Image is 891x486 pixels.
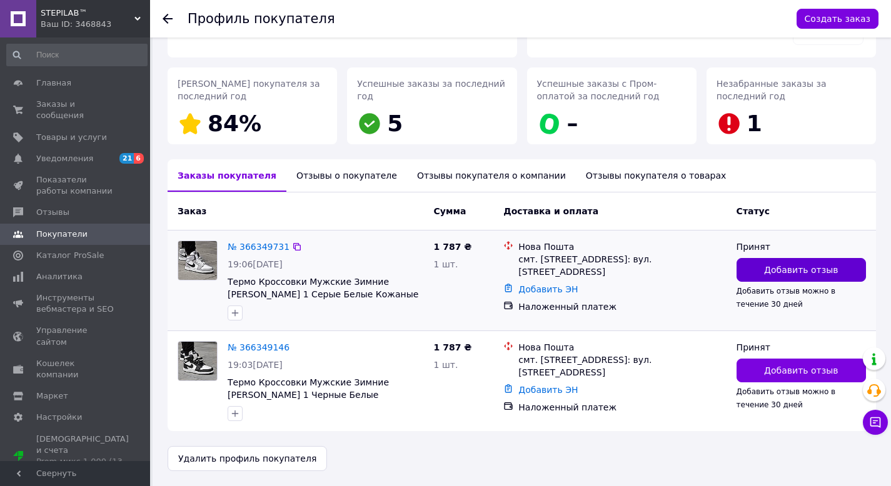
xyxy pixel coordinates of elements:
div: Отзывы покупателя о компании [407,159,576,192]
span: Успешные заказы за последний год [357,79,505,101]
img: Фото товару [178,241,217,280]
span: Товары и услуги [36,132,107,143]
span: Покупатели [36,229,88,240]
span: Маркет [36,390,68,402]
span: – [567,111,578,136]
a: № 366349146 [228,342,289,352]
span: Доставка и оплата [503,206,598,216]
a: Термо Кроссовки Мужские Зимние [PERSON_NAME] 1 Серые Белые Кожаные с мехом, [PERSON_NAME] Высокие... [228,277,418,324]
a: Добавить ЭН [518,284,578,294]
h1: Профиль покупателя [188,11,335,26]
span: Показатели работы компании [36,174,116,197]
span: Управление сайтом [36,325,116,347]
span: 1 шт. [434,259,458,269]
img: Фото товару [178,342,217,380]
span: Добавить отзыв можно в течение 30 дней [737,287,836,308]
div: Нова Пошта [518,341,726,354]
span: [PERSON_NAME] покупателя за последний год [178,79,320,101]
span: 19:06[DATE] [228,259,283,269]
span: Заказ [178,206,206,216]
span: 19:03[DATE] [228,360,283,370]
span: Отзывы [36,207,69,218]
span: Заказы и сообщения [36,99,116,121]
span: Добавить отзыв [764,264,838,276]
span: Инструменты вебмастера и SEO [36,292,116,315]
span: 1 [747,111,762,136]
span: 6 [134,153,144,164]
input: Поиск [6,44,148,66]
div: Принят [737,341,866,354]
button: Добавить отзыв [737,258,866,282]
span: 1 787 ₴ [434,342,472,352]
button: Добавить отзыв [737,359,866,382]
span: 5 [387,111,403,136]
a: Добавить ЭН [518,385,578,395]
span: Каталог ProSale [36,250,104,261]
span: 1 787 ₴ [434,242,472,252]
span: Кошелек компании [36,358,116,380]
div: Нова Пошта [518,241,726,253]
a: № 366349731 [228,242,289,252]
span: Главная [36,77,71,89]
span: 84% [208,111,261,136]
button: Удалить профиль покупателя [168,446,327,471]
span: Добавить отзыв можно в течение 30 дней [737,387,836,409]
div: Отзывы покупателя о товарах [576,159,737,192]
a: Термо Кроссовки Мужские Зимние [PERSON_NAME] 1 Черные Белые Кожаные с мехом, [PERSON_NAME] Высоки... [228,377,389,425]
span: Добавить отзыв [764,364,838,377]
div: Принят [737,241,866,253]
span: 1 шт. [434,360,458,370]
div: Prom микс 1 000 (13 месяцев) [36,456,129,479]
div: Вернуться назад [163,12,173,25]
span: Успешные заказы с Пром-оплатой за последний год [537,79,660,101]
span: STEPILAB™ [41,7,134,19]
div: Наложенный платеж [518,300,726,313]
div: Отзывы о покупателе [286,159,407,192]
span: 21 [119,153,134,164]
span: [DEMOGRAPHIC_DATA] и счета [36,434,129,479]
span: Уведомления [36,153,93,164]
button: Создать заказ [797,9,878,29]
div: Наложенный платеж [518,401,726,414]
span: Сумма [434,206,466,216]
div: смт. [STREET_ADDRESS]: вул. [STREET_ADDRESS] [518,354,726,379]
button: Чат с покупателем [863,410,888,435]
div: смт. [STREET_ADDRESS]: вул. [STREET_ADDRESS] [518,253,726,278]
a: Фото товару [178,341,218,381]
div: Ваш ID: 3468843 [41,19,150,30]
span: Незабранные заказы за последний год [717,79,827,101]
span: Аналитика [36,271,83,282]
span: Статус [737,206,770,216]
span: Настройки [36,412,82,423]
a: Фото товару [178,241,218,280]
div: Заказы покупателя [168,159,286,192]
